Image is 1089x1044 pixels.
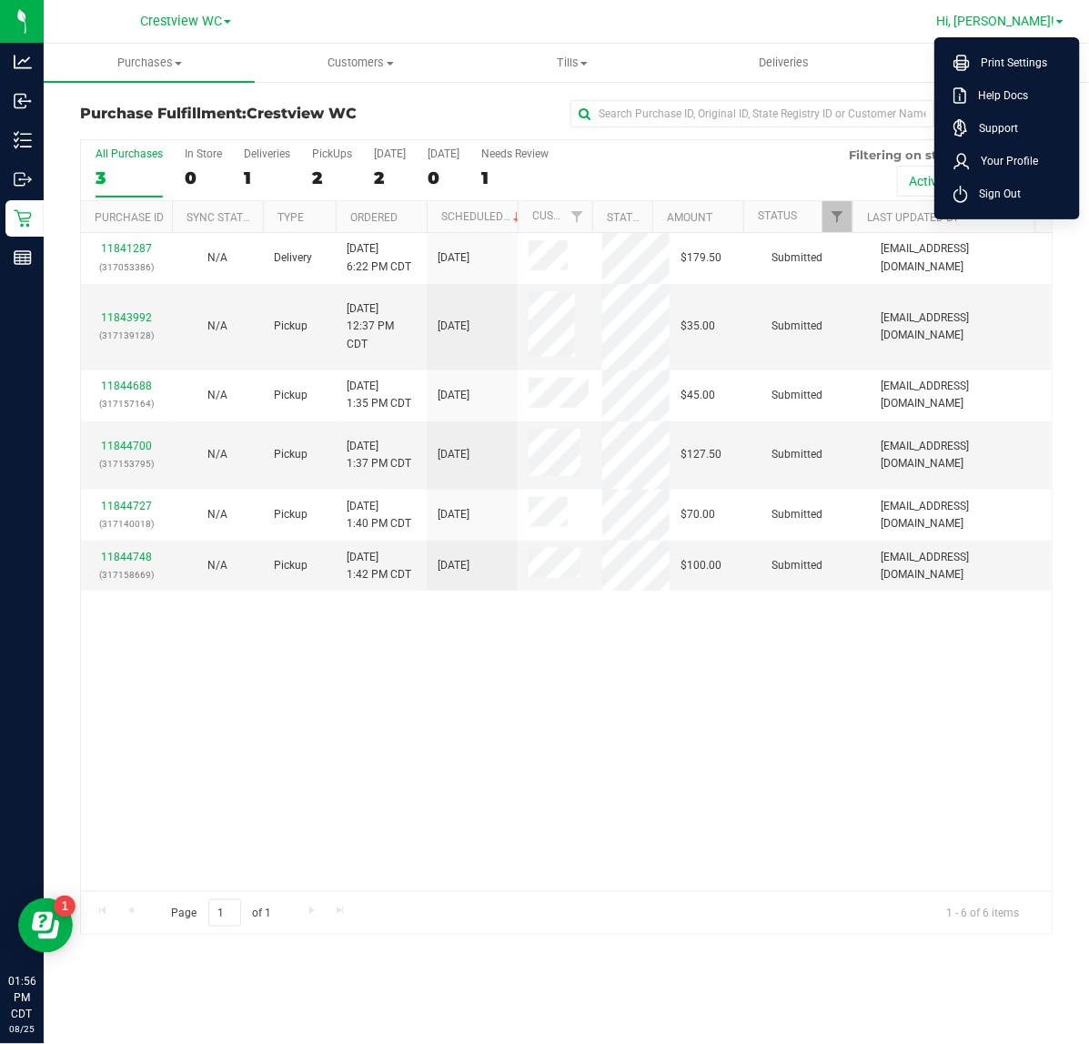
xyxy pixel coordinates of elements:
[156,899,287,927] span: Page of 1
[14,209,32,228] inline-svg: Retail
[14,248,32,267] inline-svg: Reports
[207,506,227,523] button: N/A
[207,508,227,521] span: Not Applicable
[101,380,152,392] a: 11844688
[758,209,797,222] a: Status
[92,455,161,472] p: (317153795)
[771,387,822,404] span: Submitted
[347,498,411,532] span: [DATE] 1:40 PM CDT
[274,318,308,335] span: Pickup
[274,506,308,523] span: Pickup
[467,44,678,82] a: Tills
[667,211,712,224] a: Amount
[441,210,524,223] a: Scheduled
[140,14,222,29] span: Crestview WC
[771,557,822,574] span: Submitted
[967,86,1028,105] span: Help Docs
[438,506,469,523] span: [DATE]
[207,389,227,401] span: Not Applicable
[187,211,257,224] a: Sync Status
[207,448,227,461] span: Not Applicable
[96,167,163,188] div: 3
[608,211,703,224] a: State Registry ID
[970,152,1038,170] span: Your Profile
[274,557,308,574] span: Pickup
[428,167,459,188] div: 0
[54,896,76,917] iframe: Resource center unread badge
[881,240,1041,275] span: [EMAIL_ADDRESS][DOMAIN_NAME]
[185,147,222,160] div: In Store
[881,309,1041,344] span: [EMAIL_ADDRESS][DOMAIN_NAME]
[347,300,416,353] span: [DATE] 12:37 PM CDT
[771,506,822,523] span: Submitted
[92,327,161,344] p: (317139128)
[438,387,469,404] span: [DATE]
[953,86,1068,105] a: Help Docs
[881,378,1041,412] span: [EMAIL_ADDRESS][DOMAIN_NAME]
[570,100,934,127] input: Search Purchase ID, Original ID, State Registry ID or Customer Name...
[95,211,164,224] a: Purchase ID
[481,147,549,160] div: Needs Review
[897,166,982,197] button: Active only
[8,1022,35,1036] p: 08/25
[92,515,161,532] p: (317140018)
[312,147,352,160] div: PickUps
[80,106,404,122] h3: Purchase Fulfillment:
[771,446,822,463] span: Submitted
[681,387,715,404] span: $45.00
[438,446,469,463] span: [DATE]
[822,201,852,232] a: Filter
[101,242,152,255] a: 11841287
[678,44,889,82] a: Deliveries
[939,177,1075,210] li: Sign Out
[207,249,227,267] button: N/A
[185,167,222,188] div: 0
[14,53,32,71] inline-svg: Analytics
[101,500,152,512] a: 11844727
[347,438,411,472] span: [DATE] 1:37 PM CDT
[96,147,163,160] div: All Purchases
[428,147,459,160] div: [DATE]
[14,170,32,188] inline-svg: Outbound
[207,557,227,574] button: N/A
[681,557,721,574] span: $100.00
[207,319,227,332] span: Not Applicable
[207,559,227,572] span: Not Applicable
[277,211,304,224] a: Type
[207,251,227,264] span: Not Applicable
[881,549,1041,583] span: [EMAIL_ADDRESS][DOMAIN_NAME]
[932,899,1034,927] span: 1 - 6 of 6 items
[849,147,967,162] span: Filtering on status:
[681,318,715,335] span: $35.00
[438,318,469,335] span: [DATE]
[101,440,152,452] a: 11844700
[481,167,549,188] div: 1
[207,387,227,404] button: N/A
[14,92,32,110] inline-svg: Inbound
[374,167,406,188] div: 2
[438,249,469,267] span: [DATE]
[968,119,1018,137] span: Support
[92,566,161,583] p: (317158669)
[44,55,255,71] span: Purchases
[347,549,411,583] span: [DATE] 1:42 PM CDT
[207,446,227,463] button: N/A
[347,378,411,412] span: [DATE] 1:35 PM CDT
[968,185,1021,203] span: Sign Out
[101,311,152,324] a: 11843992
[881,438,1041,472] span: [EMAIL_ADDRESS][DOMAIN_NAME]
[274,249,312,267] span: Delivery
[274,387,308,404] span: Pickup
[255,44,466,82] a: Customers
[771,318,822,335] span: Submitted
[14,131,32,149] inline-svg: Inventory
[8,973,35,1022] p: 01:56 PM CDT
[970,54,1047,72] span: Print Settings
[18,898,73,953] iframe: Resource center
[734,55,833,71] span: Deliveries
[562,201,592,232] a: Filter
[936,14,1054,28] span: Hi, [PERSON_NAME]!
[44,44,255,82] a: Purchases
[92,258,161,276] p: (317053386)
